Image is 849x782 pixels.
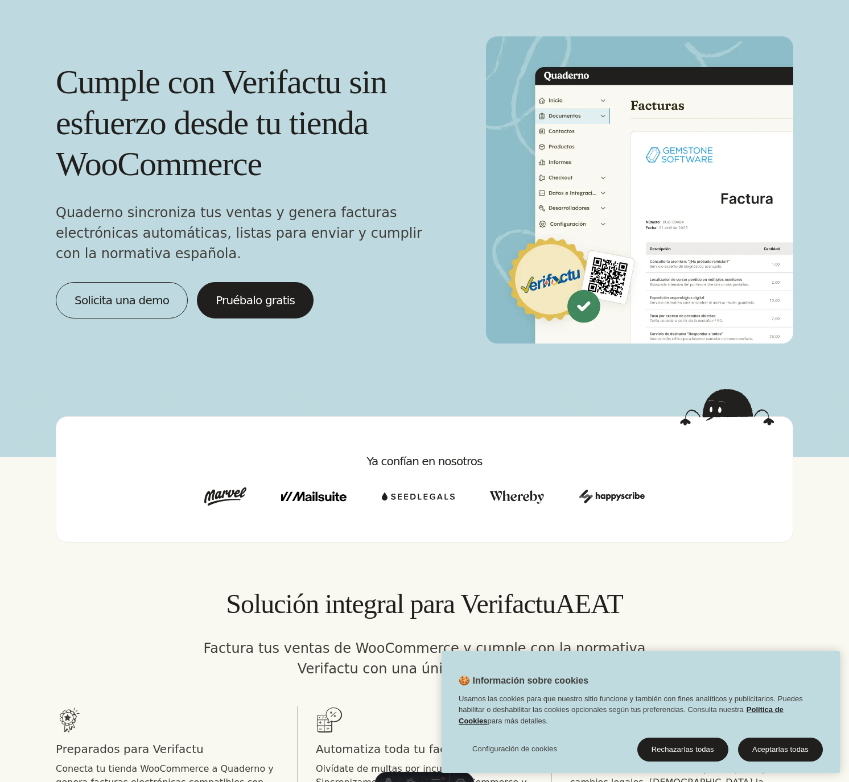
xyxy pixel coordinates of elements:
p: Factura tus ventas de WooCommerce y cumple con la normativa Verifactu con una única herramienta. [197,638,652,679]
h3: Preparados para Verifactu [56,740,279,758]
button: Aceptarlas todas [738,738,823,762]
img: Whereby [489,487,544,506]
p: Quaderno sincroniza tus ventas y genera facturas electrónicas automáticas, listas para enviar y c... [56,202,424,264]
h3: Automatiza toda tu facturación [316,740,533,758]
div: Cookie banner [442,651,840,773]
button: Configuración de cookies [459,738,571,760]
h1: Cumple con Verifactu sin esfuerzo desde tu tienda WooCommerce [56,61,424,184]
div: 🍪 Información sobre cookies [442,651,840,773]
h2: 🍪 Información sobre cookies [442,674,588,693]
h2: Ya confían en nosotros [75,453,774,469]
button: Rechazarlas todas [637,738,728,762]
div: Usamos las cookies para que nuestro sitio funcione y también con fines analíticos y publicitarios... [442,693,840,733]
h2: Solución integral para Verifactu [56,588,793,620]
a: Política de Cookies [459,705,784,725]
abbr: Agencia Estatal de Administración Tributaria [555,589,623,619]
img: Seedlegals [382,487,455,506]
img: Mailsuite [281,487,347,506]
img: Interfaz Quaderno con una factura y un distintivo Verifactu [486,36,793,344]
a: Pruébalo gratis [197,282,314,318]
img: Marvel [204,487,246,506]
a: Solicita una demo [56,282,188,318]
img: Happy Scribe [579,487,645,506]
